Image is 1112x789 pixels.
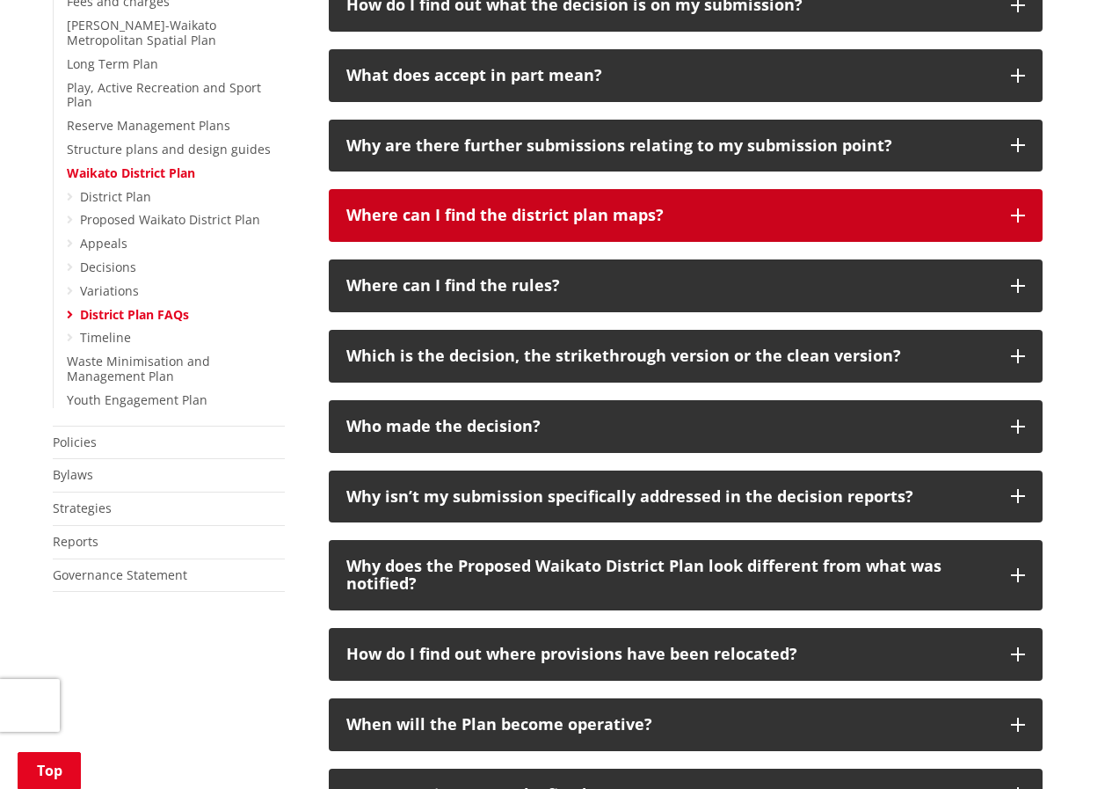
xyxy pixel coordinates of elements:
div: Where can I find the district plan maps? [346,207,993,224]
button: Why are there further submissions relating to my submission point? [329,120,1043,172]
a: Proposed Waikato District Plan [80,211,260,228]
a: Strategies [53,500,112,516]
button: Who made the decision? [329,400,1043,453]
div: Which is the decision, the strikethrough version or the clean version? [346,347,993,365]
a: Decisions [80,259,136,275]
div: What does accept in part mean? [346,67,993,84]
div: Why does the Proposed Waikato District Plan look different from what was notified? [346,558,993,593]
a: Reports [53,533,98,550]
button: Where can I find the rules? [329,259,1043,312]
div: How do I find out where provisions have been relocated? [346,646,993,663]
a: District Plan FAQs [80,306,189,323]
a: Waikato District Plan [67,164,195,181]
button: What does accept in part mean? [329,49,1043,102]
a: Structure plans and design guides [67,141,271,157]
a: Bylaws [53,466,93,483]
button: Which is the decision, the strikethrough version or the clean version? [329,330,1043,383]
button: Why isn’t my submission specifically addressed in the decision reports? [329,471,1043,523]
a: Variations [80,282,139,299]
div: Why isn’t my submission specifically addressed in the decision reports? [346,488,993,506]
iframe: Messenger Launcher [1031,715,1094,778]
div: Why are there further submissions relating to my submission point? [346,137,993,155]
a: Play, Active Recreation and Sport Plan [67,79,261,111]
a: Youth Engagement Plan [67,391,207,408]
a: [PERSON_NAME]-Waikato Metropolitan Spatial Plan [67,17,216,48]
a: Waste Minimisation and Management Plan [67,353,210,384]
div: Where can I find the rules? [346,277,993,295]
button: How do I find out where provisions have been relocated? [329,628,1043,681]
a: District Plan [80,188,151,205]
a: Timeline [80,329,131,346]
button: Where can I find the district plan maps? [329,189,1043,242]
a: Appeals [80,235,127,252]
a: Reserve Management Plans [67,117,230,134]
a: Long Term Plan [67,55,158,72]
a: Top [18,752,81,789]
div: When will the Plan become operative? [346,716,993,734]
button: When will the Plan become operative? [329,698,1043,751]
div: Who made the decision? [346,418,993,435]
button: Why does the Proposed Waikato District Plan look different from what was notified? [329,540,1043,610]
a: Policies [53,434,97,450]
a: Governance Statement [53,566,187,583]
